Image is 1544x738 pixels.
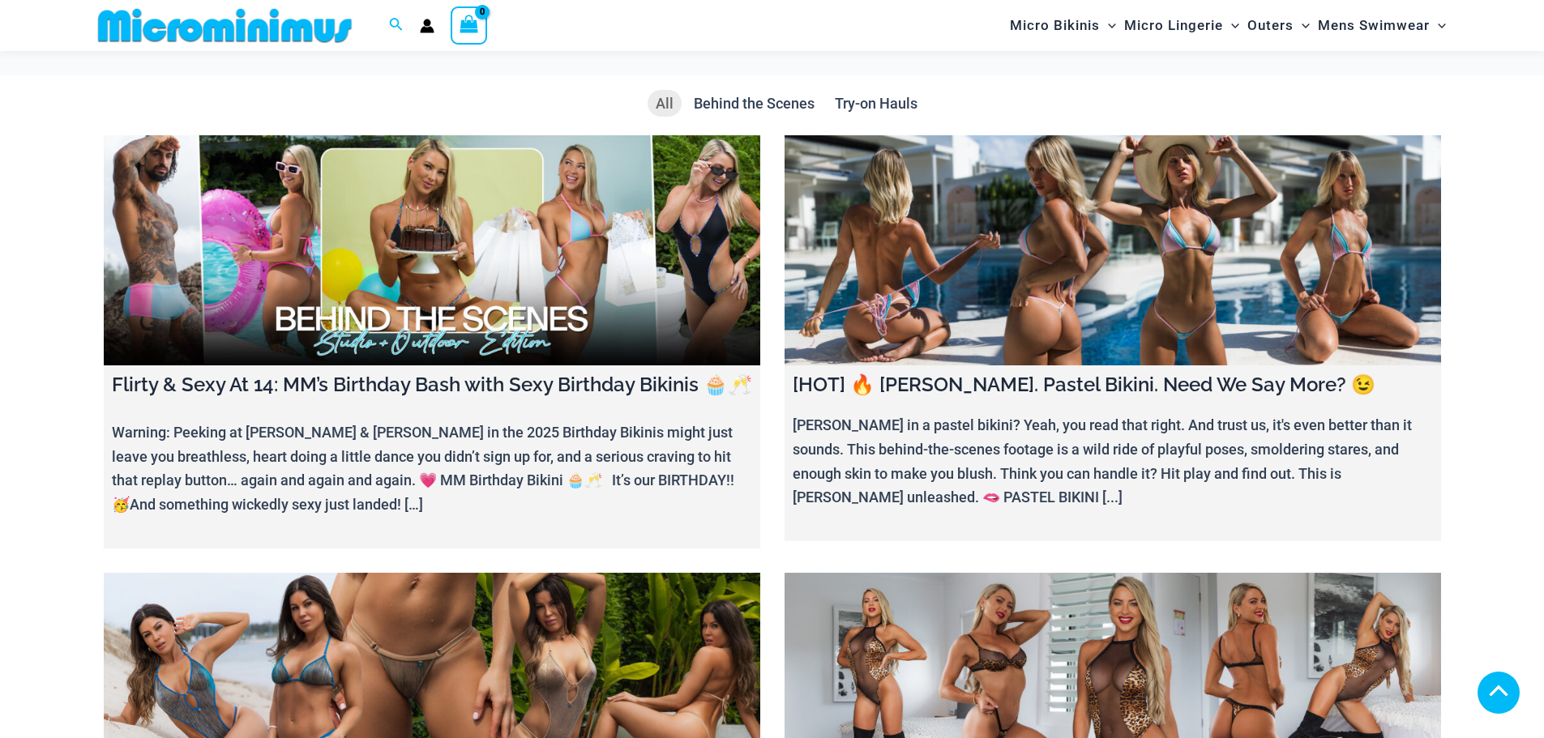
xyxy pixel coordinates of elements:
a: [HOT] 🔥 Olivia. Pastel Bikini. Need We Say More? 😉 [785,135,1441,365]
a: Flirty & Sexy At 14: MM’s Birthday Bash with Sexy Birthday Bikinis 🧁🥂 [104,135,760,365]
a: Micro BikinisMenu ToggleMenu Toggle [1006,5,1120,46]
nav: Site Navigation [1003,2,1453,49]
a: OutersMenu ToggleMenu Toggle [1243,5,1314,46]
span: Micro Bikinis [1010,5,1100,46]
span: Micro Lingerie [1124,5,1223,46]
span: Outers [1247,5,1294,46]
span: Menu Toggle [1294,5,1310,46]
img: MM SHOP LOGO FLAT [92,7,358,44]
span: Try-on Hauls [835,95,917,112]
a: Account icon link [420,19,434,33]
span: Mens Swimwear [1318,5,1430,46]
span: All [656,95,674,112]
p: Warning: Peeking at [PERSON_NAME] & [PERSON_NAME] in the 2025 Birthday Bikinis might just leave y... [112,420,752,517]
a: Mens SwimwearMenu ToggleMenu Toggle [1314,5,1450,46]
span: Menu Toggle [1223,5,1239,46]
a: Micro LingerieMenu ToggleMenu Toggle [1120,5,1243,46]
span: Behind the Scenes [694,95,815,112]
h4: Flirty & Sexy At 14: MM’s Birthday Bash with Sexy Birthday Bikinis 🧁🥂 [112,373,752,397]
p: [PERSON_NAME] in a pastel bikini? Yeah, you read that right. And trust us, it's even better than ... [793,413,1433,510]
a: Search icon link [389,15,404,36]
span: Menu Toggle [1100,5,1116,46]
span: Menu Toggle [1430,5,1446,46]
h4: [HOT] 🔥 [PERSON_NAME]. Pastel Bikini. Need We Say More? 😉 [793,373,1433,397]
a: View Shopping Cart, empty [451,6,488,44]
